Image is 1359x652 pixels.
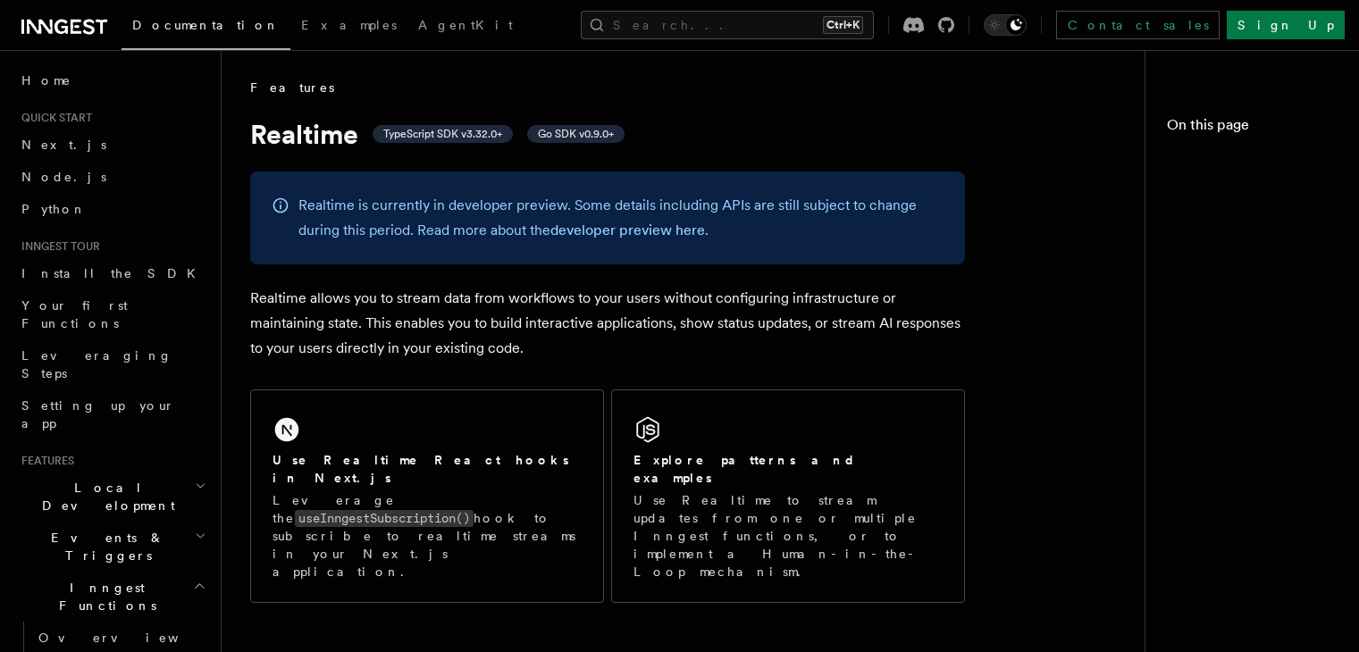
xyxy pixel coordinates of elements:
[21,348,172,380] span: Leveraging Steps
[14,193,210,225] a: Python
[538,127,614,141] span: Go SDK v0.9.0+
[250,118,965,150] h1: Realtime
[14,339,210,389] a: Leveraging Steps
[21,170,106,184] span: Node.js
[14,64,210,96] a: Home
[14,111,92,125] span: Quick start
[250,286,965,361] p: Realtime allows you to stream data from workflows to your users without configuring infrastructur...
[633,491,943,581] p: Use Realtime to stream updates from one or multiple Inngest functions, or to implement a Human-in...
[273,491,582,581] p: Leverage the hook to subscribe to realtime streams in your Next.js application.
[21,138,106,152] span: Next.js
[298,193,944,243] p: Realtime is currently in developer preview. Some details including APIs are still subject to chan...
[14,529,195,564] span: Events & Triggers
[633,451,943,487] h2: Explore patterns and examples
[581,11,874,39] button: Search...Ctrl+K
[14,129,210,161] a: Next.js
[823,16,863,34] kbd: Ctrl+K
[1167,114,1338,143] h4: On this page
[132,18,280,32] span: Documentation
[122,5,290,50] a: Documentation
[14,579,193,614] span: Inngest Functions
[21,266,206,280] span: Install the SDK
[250,79,334,96] span: Features
[418,18,513,32] span: AgentKit
[611,389,965,603] a: Explore patterns and examplesUse Realtime to stream updates from one or multiple Inngest function...
[550,222,705,238] a: developer preview here
[984,14,1027,36] button: Toggle dark mode
[14,389,210,439] a: Setting up your app
[295,510,474,527] code: useInngestSubscription()
[250,389,604,603] a: Use Realtime React hooks in Next.jsLeverage theuseInngestSubscription()hook to subscribe to realt...
[21,202,87,216] span: Python
[14,257,210,289] a: Install the SDK
[14,522,210,572] button: Events & Triggers
[14,572,210,622] button: Inngest Functions
[14,454,74,468] span: Features
[383,127,502,141] span: TypeScript SDK v3.32.0+
[14,472,210,522] button: Local Development
[21,298,128,330] span: Your first Functions
[273,451,582,487] h2: Use Realtime React hooks in Next.js
[21,71,71,89] span: Home
[14,239,100,254] span: Inngest tour
[407,5,524,48] a: AgentKit
[290,5,407,48] a: Examples
[14,289,210,339] a: Your first Functions
[21,398,175,430] span: Setting up your app
[14,161,210,193] a: Node.js
[14,479,195,514] span: Local Development
[38,631,222,645] span: Overview
[1227,11,1345,39] a: Sign Up
[1056,11,1220,39] a: Contact sales
[301,18,397,32] span: Examples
